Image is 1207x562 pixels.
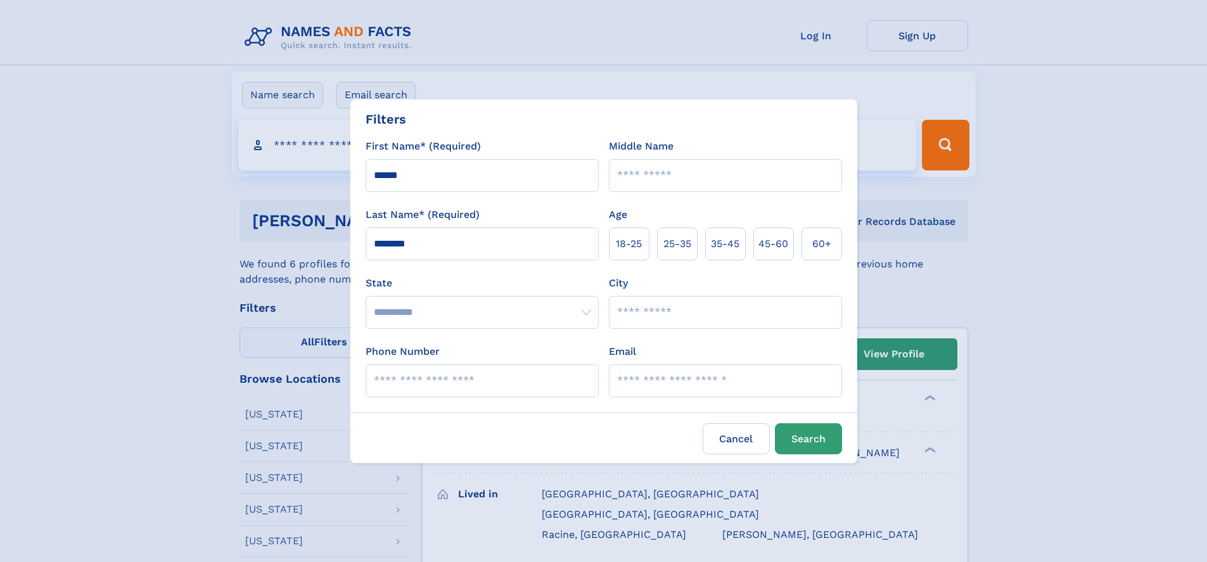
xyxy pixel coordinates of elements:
label: First Name* (Required) [366,139,481,154]
label: City [609,276,628,291]
label: Cancel [703,423,770,454]
label: Middle Name [609,139,674,154]
div: Filters [366,110,406,129]
span: 60+ [812,236,831,252]
span: 35‑45 [711,236,739,252]
span: 18‑25 [616,236,642,252]
label: Last Name* (Required) [366,207,480,222]
label: Phone Number [366,344,440,359]
span: 45‑60 [758,236,788,252]
label: Age [609,207,627,222]
button: Search [775,423,842,454]
span: 25‑35 [663,236,691,252]
label: Email [609,344,636,359]
label: State [366,276,599,291]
